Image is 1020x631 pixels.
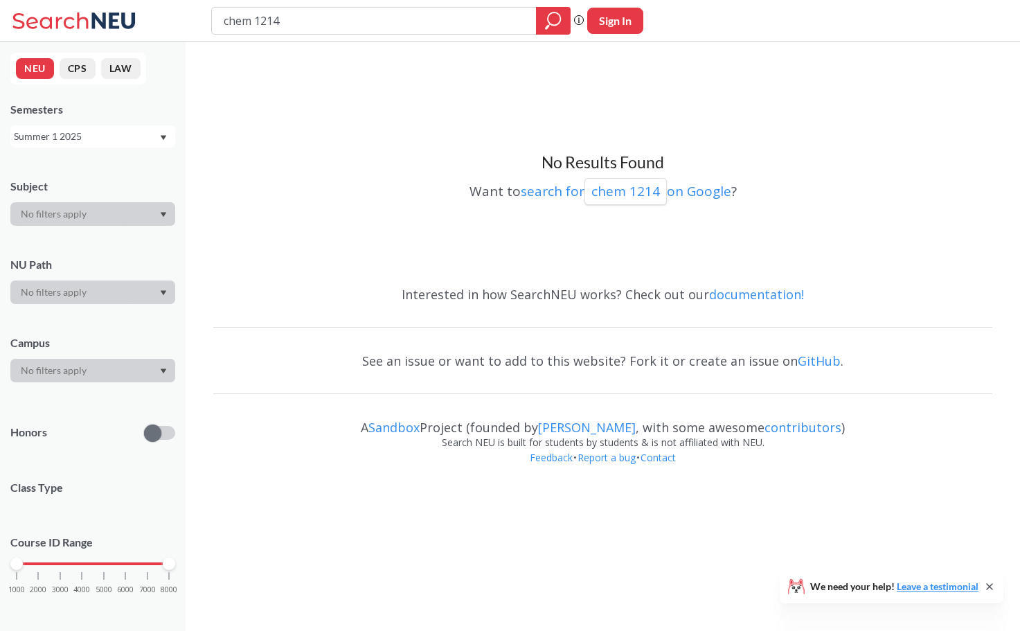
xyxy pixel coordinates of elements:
p: chem 1214 [591,182,660,201]
div: Dropdown arrow [10,359,175,382]
span: 1000 [8,586,25,594]
a: Leave a testimonial [897,580,978,592]
a: Feedback [529,451,573,464]
div: Want to ? [213,173,992,205]
span: 7000 [139,586,156,594]
a: [PERSON_NAME] [538,419,636,436]
div: Dropdown arrow [10,202,175,226]
a: search forchem 1214on Google [521,182,731,200]
div: • • [213,450,992,486]
input: Class, professor, course number, "phrase" [222,9,526,33]
a: GitHub [798,353,841,369]
button: CPS [60,58,96,79]
p: Honors [10,425,47,441]
div: A Project (founded by , with some awesome ) [213,407,992,435]
div: Summer 1 2025Dropdown arrow [10,125,175,148]
span: 3000 [52,586,69,594]
button: Sign In [587,8,643,34]
a: Sandbox [368,419,420,436]
span: 4000 [73,586,90,594]
div: Summer 1 2025 [14,129,159,144]
a: Contact [640,451,677,464]
span: 2000 [30,586,46,594]
svg: Dropdown arrow [160,135,167,141]
span: 5000 [96,586,112,594]
a: Report a bug [577,451,636,464]
button: NEU [16,58,54,79]
span: We need your help! [810,582,978,592]
svg: Dropdown arrow [160,290,167,296]
p: Course ID Range [10,535,175,551]
a: documentation! [709,286,804,303]
div: magnifying glass [536,7,571,35]
svg: Dropdown arrow [160,368,167,374]
div: Interested in how SearchNEU works? Check out our [213,274,992,314]
h3: No Results Found [213,152,992,173]
button: LAW [101,58,141,79]
div: Semesters [10,102,175,117]
span: 6000 [117,586,134,594]
div: Dropdown arrow [10,281,175,304]
div: Campus [10,335,175,350]
span: 8000 [161,586,177,594]
div: Subject [10,179,175,194]
svg: magnifying glass [545,11,562,30]
a: contributors [764,419,841,436]
span: Class Type [10,480,175,495]
div: NU Path [10,257,175,272]
div: Search NEU is built for students by students & is not affiliated with NEU. [213,435,992,450]
div: See an issue or want to add to this website? Fork it or create an issue on . [213,341,992,381]
svg: Dropdown arrow [160,212,167,217]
